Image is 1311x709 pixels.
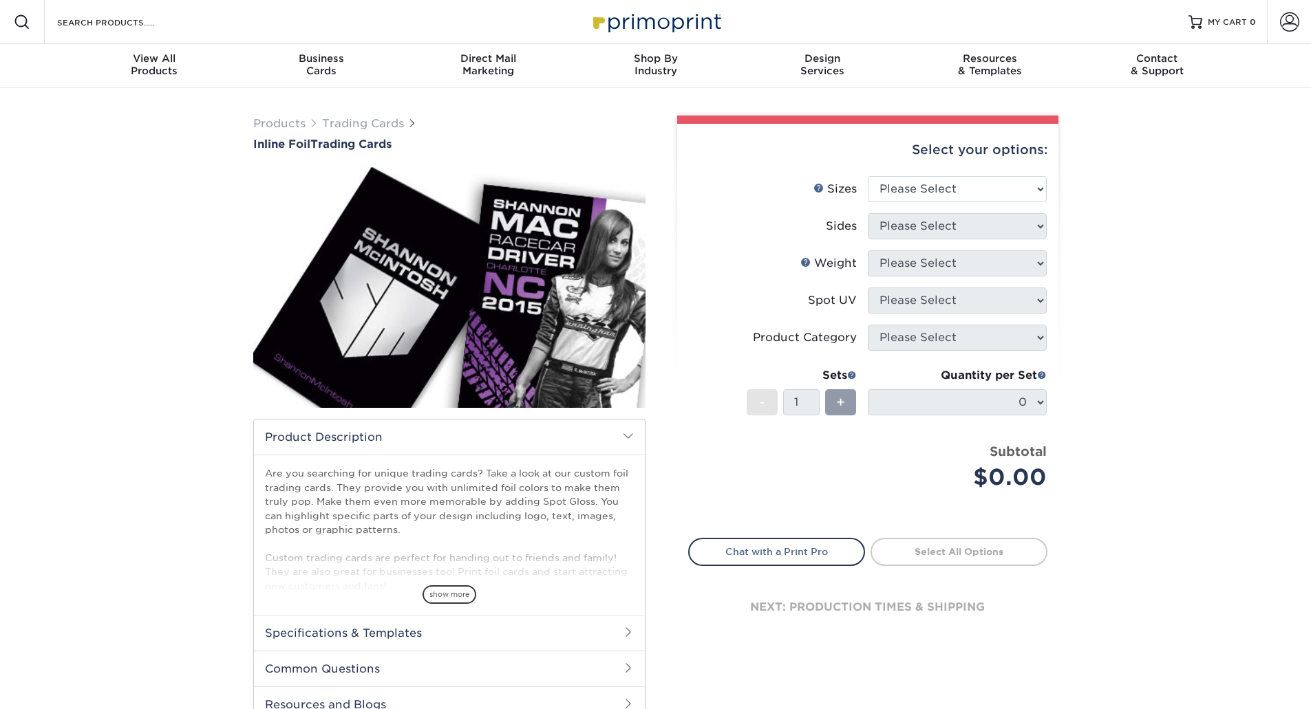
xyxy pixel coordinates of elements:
[405,44,572,88] a: Direct MailMarketing
[237,44,405,88] a: BusinessCards
[71,52,238,77] div: Products
[688,538,865,565] a: Chat with a Print Pro
[990,444,1047,459] strong: Subtotal
[1074,52,1241,65] span: Contact
[253,138,310,151] span: Inline Foil
[808,292,857,309] div: Spot UV
[1250,17,1256,27] span: 0
[253,117,306,130] a: Products
[878,461,1047,494] div: $0.00
[254,651,645,686] h2: Common Questions
[1074,52,1241,77] div: & Support
[739,52,906,77] div: Services
[587,7,725,36] img: Primoprint
[800,255,857,272] div: Weight
[906,44,1074,88] a: Resources& Templates
[1074,44,1241,88] a: Contact& Support
[688,566,1047,648] div: next: production times & shipping
[253,138,646,151] h1: Trading Cards
[322,117,404,130] a: Trading Cards
[759,392,765,413] span: -
[868,367,1047,384] div: Quantity per Set
[237,52,405,65] span: Business
[423,585,476,604] span: show more
[739,44,906,88] a: DesignServices
[254,419,645,455] h2: Product Description
[906,52,1074,77] div: & Templates
[405,52,572,65] span: Direct Mail
[71,44,238,88] a: View AllProducts
[826,218,857,234] div: Sides
[572,52,739,77] div: Industry
[753,329,857,346] div: Product Category
[71,52,238,65] span: View All
[253,138,646,151] a: Inline FoilTrading Cards
[871,538,1047,565] a: Select All Options
[572,52,739,65] span: Shop By
[56,14,190,30] input: SEARCH PRODUCTS.....
[254,615,645,651] h2: Specifications & Templates
[688,124,1047,176] div: Select your options:
[572,44,739,88] a: Shop ByIndustry
[1208,17,1247,28] span: MY CART
[836,392,845,413] span: +
[237,52,405,77] div: Cards
[405,52,572,77] div: Marketing
[906,52,1074,65] span: Resources
[747,367,857,384] div: Sets
[813,181,857,197] div: Sizes
[253,152,646,423] img: Inline Foil 01
[739,52,906,65] span: Design
[265,466,634,593] p: Are you searching for unique trading cards? Take a look at our custom foil trading cards. They pr...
